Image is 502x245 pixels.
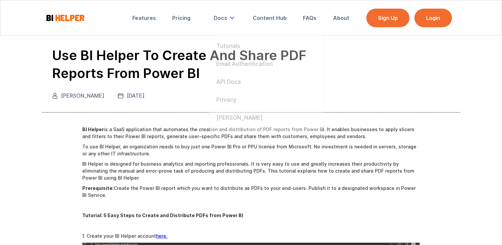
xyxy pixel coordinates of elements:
[216,42,240,50] div: Tutorials
[82,126,104,132] strong: BI Helper
[156,233,168,239] a: here.
[82,160,420,181] p: BI Helper is designed for business analytics and reporting professionals. It is very easy to use ...
[132,15,156,21] div: Features
[209,28,362,132] nav: Docs
[414,9,452,27] a: Login
[214,15,227,21] div: Docs
[303,15,317,21] div: FAQs
[213,38,277,55] a: Tutorials
[366,9,409,27] a: Sign Up
[82,185,420,199] p: Create the Power BI report which you want to distribute as PDFs to your end-users. Publish it to ...
[61,92,105,99] div: [PERSON_NAME]
[328,11,354,25] a: About
[209,11,241,25] div: Docs
[213,91,277,109] a: Privacy
[82,212,420,219] h5: Tutorial: 5 Easy Steps to Create and Distribute PDFs from Power BI
[213,55,277,73] a: Email Authentication
[333,15,349,21] div: About
[82,222,420,229] p: ‍
[253,15,287,21] div: Content Hub
[52,46,351,82] h1: Use BI Helper To Create And Share PDF Reports From Power BI
[213,109,277,127] a: [PERSON_NAME]
[128,11,161,25] a: Features
[298,11,321,25] a: FAQs
[213,73,277,91] a: API Docs
[82,202,420,209] p: ‍
[82,232,420,239] p: 1. Create your BI Helper account
[82,185,114,191] strong: Prerequisite:
[127,92,145,99] div: [DATE]
[82,143,420,157] p: To use BI Helper, an organization needs to buy just one Power BI Pro or PPU license from Microsof...
[216,96,237,104] div: Privacy
[216,60,273,68] div: Email Authentication
[216,78,241,86] div: API Docs
[172,15,190,21] div: Pricing
[216,114,263,122] div: [PERSON_NAME]
[82,126,420,140] p: is a SaaS application that automates the creation and distribution of PDF reports from Power BI. ...
[248,11,291,25] a: Content Hub
[168,11,195,25] a: Pricing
